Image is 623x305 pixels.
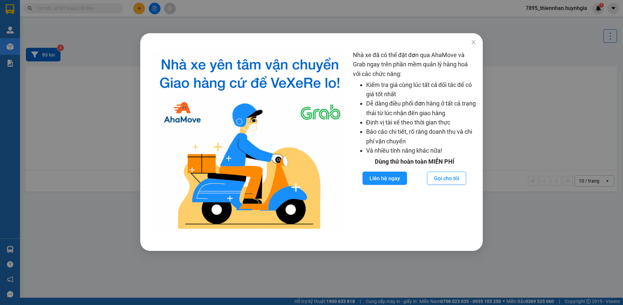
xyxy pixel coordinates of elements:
span: Gọi cho tôi [434,174,459,183]
li: Định vị tài xế theo thời gian thực [366,118,476,127]
li: Dễ dàng điều phối đơn hàng ở tất cả trạng thái từ lúc nhận đến giao hàng [366,99,476,118]
span: close [471,39,476,45]
div: Nhà xe đã có thể đặt đơn qua AhaMove và Grab ngay trên phần mềm quản lý hàng hoá với các chức năng: [353,50,476,234]
li: Và nhiều tính năng khác nữa! [366,146,476,155]
button: Liên hệ ngay [363,172,407,185]
button: Close [464,33,483,52]
img: logo [152,50,348,234]
button: Gọi cho tôi [427,172,466,185]
li: Báo cáo chi tiết, rõ ràng doanh thu và chi phí vận chuyển [366,127,476,146]
div: Dùng thử hoàn toàn MIỄN PHÍ [353,157,476,166]
li: Kiểm tra giá cùng lúc tất cả đối tác để có giá tốt nhất [366,80,476,99]
span: Liên hệ ngay [369,174,400,183]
